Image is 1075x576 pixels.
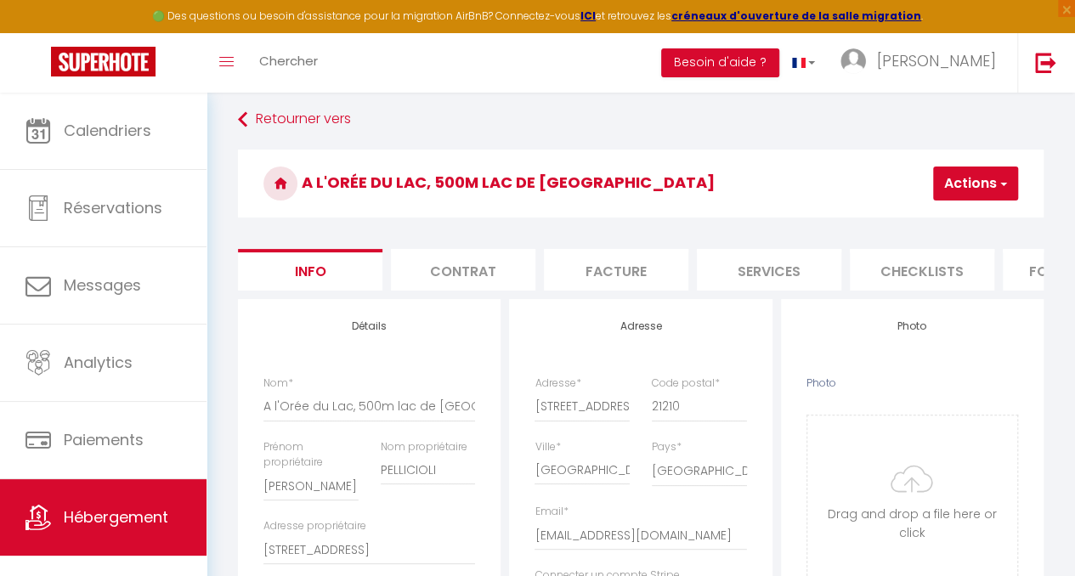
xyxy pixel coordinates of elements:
h4: Adresse [535,320,746,332]
a: Retourner vers [238,104,1044,135]
h4: Détails [263,320,475,332]
li: Contrat [391,249,535,291]
button: Ouvrir le widget de chat LiveChat [14,7,65,58]
img: ... [840,48,866,74]
a: Chercher [246,33,331,93]
label: Pays [652,439,682,455]
button: Besoin d'aide ? [661,48,779,77]
span: Hébergement [64,506,168,528]
img: Super Booking [51,47,156,76]
label: Code postal [652,376,720,392]
li: Checklists [850,249,994,291]
h3: A l'Orée du Lac, 500m lac de [GEOGRAPHIC_DATA] [238,150,1044,217]
label: Adresse [535,376,580,392]
img: logout [1035,52,1056,73]
a: ICI [580,8,596,23]
a: créneaux d'ouverture de la salle migration [671,8,921,23]
a: ... [PERSON_NAME] [828,33,1017,93]
label: Ville [535,439,560,455]
li: Info [238,249,382,291]
button: Actions [933,167,1018,200]
span: Calendriers [64,120,151,141]
span: Messages [64,274,141,296]
label: Nom [263,376,293,392]
label: Adresse propriétaire [263,518,366,534]
span: Paiements [64,429,144,450]
label: Email [535,504,568,520]
li: Facture [544,249,688,291]
span: Analytics [64,352,133,373]
label: Nom propriétaire [381,439,467,455]
label: Prénom propriétaire [263,439,358,472]
span: Réservations [64,197,162,218]
h4: Photo [806,320,1018,332]
span: Chercher [259,52,318,70]
li: Services [697,249,841,291]
span: [PERSON_NAME] [877,50,996,71]
label: Photo [806,376,836,392]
